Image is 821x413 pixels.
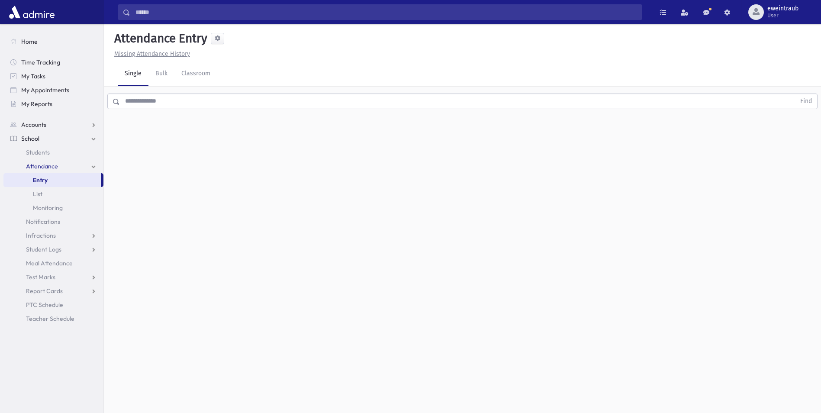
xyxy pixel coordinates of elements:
a: List [3,187,103,201]
span: Students [26,148,50,156]
a: Accounts [3,118,103,132]
a: My Appointments [3,83,103,97]
span: Test Marks [26,273,55,281]
a: Attendance [3,159,103,173]
span: Meal Attendance [26,259,73,267]
span: Notifications [26,218,60,226]
span: User [767,12,798,19]
input: Search [130,4,642,20]
a: Time Tracking [3,55,103,69]
a: Classroom [174,62,217,86]
a: Infractions [3,229,103,242]
a: Test Marks [3,270,103,284]
a: My Tasks [3,69,103,83]
a: Student Logs [3,242,103,256]
span: My Reports [21,100,52,108]
a: Report Cards [3,284,103,298]
span: Monitoring [33,204,63,212]
button: Find [795,94,817,109]
img: AdmirePro [7,3,57,21]
a: Bulk [148,62,174,86]
span: Attendance [26,162,58,170]
span: eweintraub [767,5,798,12]
a: Meal Attendance [3,256,103,270]
span: My Appointments [21,86,69,94]
span: Infractions [26,232,56,239]
span: Entry [33,176,48,184]
span: Student Logs [26,245,61,253]
h5: Attendance Entry [111,31,207,46]
span: PTC Schedule [26,301,63,309]
span: Accounts [21,121,46,129]
span: School [21,135,39,142]
a: Teacher Schedule [3,312,103,326]
span: Teacher Schedule [26,315,74,323]
a: Single [118,62,148,86]
span: Home [21,38,38,45]
a: Home [3,35,103,48]
u: Missing Attendance History [114,50,190,58]
a: Students [3,145,103,159]
span: Time Tracking [21,58,60,66]
a: Notifications [3,215,103,229]
a: Monitoring [3,201,103,215]
a: My Reports [3,97,103,111]
a: PTC Schedule [3,298,103,312]
span: List [33,190,42,198]
a: School [3,132,103,145]
span: My Tasks [21,72,45,80]
a: Entry [3,173,101,187]
span: Report Cards [26,287,63,295]
a: Missing Attendance History [111,50,190,58]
